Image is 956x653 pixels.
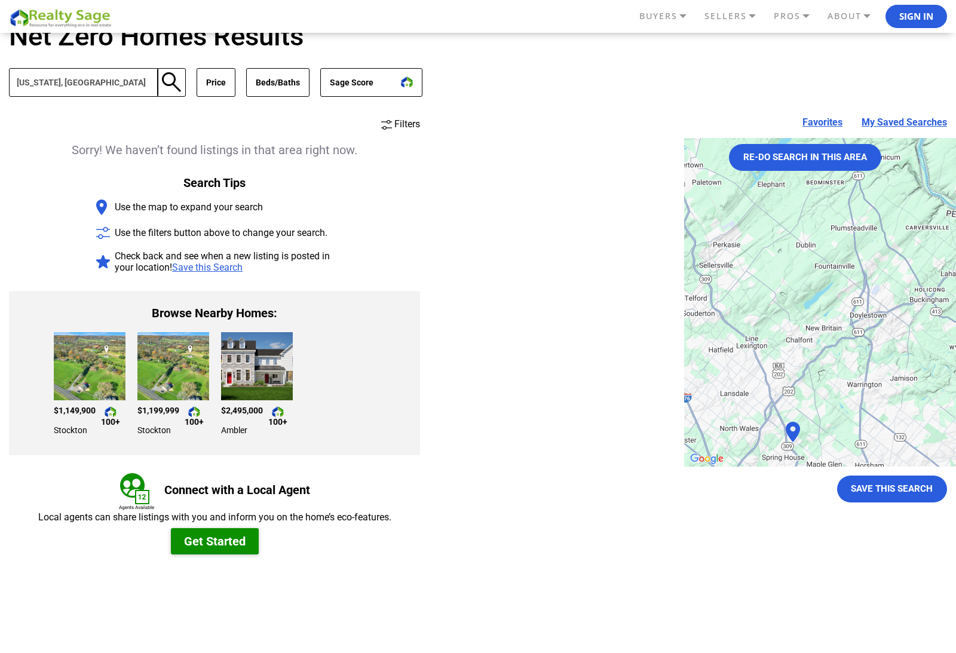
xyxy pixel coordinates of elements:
[96,406,125,426] span: 100+
[171,537,259,548] a: Get Started
[54,426,87,434] span: Stockton
[221,426,247,434] span: Ambler
[885,5,947,29] button: Sign In
[701,6,771,26] a: SELLERS
[9,142,420,158] p: Sorry! We haven’t found listings in that area right now.
[394,118,420,130] span: Filters
[95,170,334,190] h3: Search Tips
[221,406,263,426] span: $2,495,000
[164,483,310,497] h3: Connect with a Local Agent
[115,250,334,273] span: Check back and see when a new listing is posted in your location!
[862,118,947,127] a: My Saved Searches
[729,144,881,171] button: Re-do search in this area
[837,476,948,502] button: Save This Search
[197,68,235,97] button: Price
[115,225,327,241] span: Use the filters button above to change your search.
[54,406,96,426] span: $1,149,900
[115,199,263,216] span: Use the map to expand your search
[320,68,422,97] button: Sage Score
[687,451,727,467] img: Google
[263,406,293,426] span: 100+
[9,7,117,28] img: REALTY SAGE
[381,118,420,130] a: Filters
[771,6,825,26] a: PROS
[636,6,701,26] a: BUYERS
[687,451,727,467] a: Open this area in Google Maps (opens a new window)
[802,118,842,127] a: Favorites
[179,406,209,426] span: 100+
[172,262,243,273] a: Save this Search
[119,473,155,513] img: connect local agent
[9,513,420,522] div: Local agents can share listings with you and inform you on the home’s eco-features.
[137,426,171,434] span: Stockton
[9,20,947,53] h2: Net Zero Homes Results
[171,528,259,554] button: Get Started
[825,6,885,26] a: ABOUT
[137,406,179,426] span: $1,199,999
[9,68,158,97] input: Search ...
[48,300,381,320] h3: Browse Nearby Homes:
[246,68,310,97] button: Beds/Baths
